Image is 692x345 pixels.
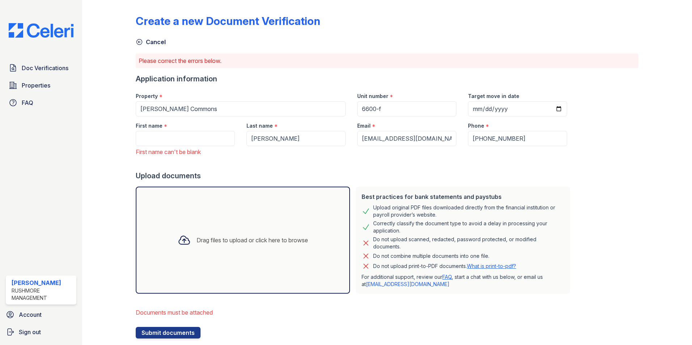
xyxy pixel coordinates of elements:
div: Correctly classify the document type to avoid a delay in processing your application. [373,220,564,234]
a: Sign out [3,325,79,339]
label: Last name [246,122,273,129]
label: Email [357,122,371,129]
span: Sign out [19,328,41,336]
label: First name [136,122,163,129]
div: Do not upload scanned, redacted, password protected, or modified documents. [373,236,564,250]
a: Properties [6,78,76,93]
a: What is print-to-pdf? [467,263,516,269]
label: Phone [468,122,484,129]
div: Drag files to upload or click here to browse [197,236,308,244]
a: Cancel [136,38,166,46]
div: Best practices for bank statements and paystubs [362,192,564,201]
div: Application information [136,74,573,84]
button: Submit documents [136,327,201,338]
div: Rushmore Management [12,287,73,302]
div: First name can't be blank [136,148,235,156]
div: Create a new Document Verification [136,14,320,27]
span: FAQ [22,98,33,107]
label: Unit number [357,93,388,100]
label: Property [136,93,158,100]
a: Account [3,307,79,322]
p: Do not upload print-to-PDF documents. [373,263,516,270]
span: Account [19,310,42,319]
img: CE_Logo_Blue-a8612792a0a2168367f1c8372b55b34899dd931a85d93a1a3d3e32e68fde9ad4.png [3,23,79,38]
span: Doc Verifications [22,64,68,72]
div: Upload documents [136,171,573,181]
p: For additional support, review our , start a chat with us below, or email us at [362,273,564,288]
div: Upload original PDF files downloaded directly from the financial institution or payroll provider’... [373,204,564,218]
p: Please correct the errors below. [139,56,636,65]
div: Do not combine multiple documents into one file. [373,252,489,260]
label: Target move in date [468,93,519,100]
a: [EMAIL_ADDRESS][DOMAIN_NAME] [366,281,450,287]
li: Documents must be attached [136,305,573,320]
div: [PERSON_NAME] [12,278,73,287]
a: FAQ [442,274,452,280]
a: Doc Verifications [6,61,76,75]
a: FAQ [6,95,76,110]
span: Properties [22,81,50,90]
